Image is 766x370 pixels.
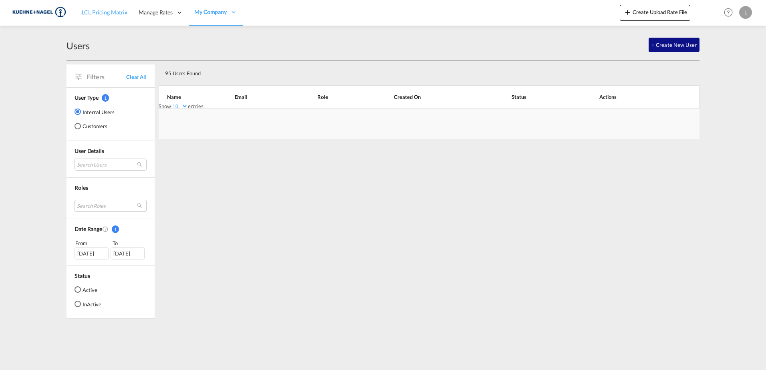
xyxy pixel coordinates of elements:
[374,85,492,109] th: Created On
[112,225,119,233] span: 1
[12,4,66,22] img: 36441310f41511efafde313da40ec4a4.png
[75,147,104,154] span: User Details
[75,225,102,232] span: Date Range
[623,7,633,17] md-icon: icon-plus 400-fg
[620,5,690,21] button: icon-plus 400-fgCreate Upload Rate File
[492,85,579,109] th: Status
[579,85,699,109] th: Actions
[75,184,88,191] span: Roles
[739,6,752,19] div: L
[111,247,145,259] div: [DATE]
[722,6,739,20] div: Help
[67,39,90,52] div: Users
[159,85,215,109] th: Name
[162,64,643,80] div: 95 Users Found
[75,108,115,116] md-radio-button: Internal Users
[112,239,147,247] div: To
[75,122,115,130] md-radio-button: Customers
[194,8,227,16] span: My Company
[102,94,109,102] span: 1
[82,9,127,16] span: LCL Pricing Matrix
[75,239,147,259] span: From To [DATE][DATE]
[159,103,204,110] label: Show entries
[126,73,147,80] span: Clear All
[75,286,101,294] md-radio-button: Active
[75,272,90,279] span: Status
[171,103,188,110] select: Showentries
[139,8,173,16] span: Manage Rates
[87,72,126,81] span: Filters
[297,85,374,109] th: Role
[102,226,109,232] md-icon: Created On
[75,239,110,247] div: From
[215,85,297,109] th: Email
[75,247,109,259] div: [DATE]
[649,38,699,52] button: + Create New User
[722,6,735,19] span: Help
[75,300,101,308] md-radio-button: InActive
[75,94,99,101] span: User Type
